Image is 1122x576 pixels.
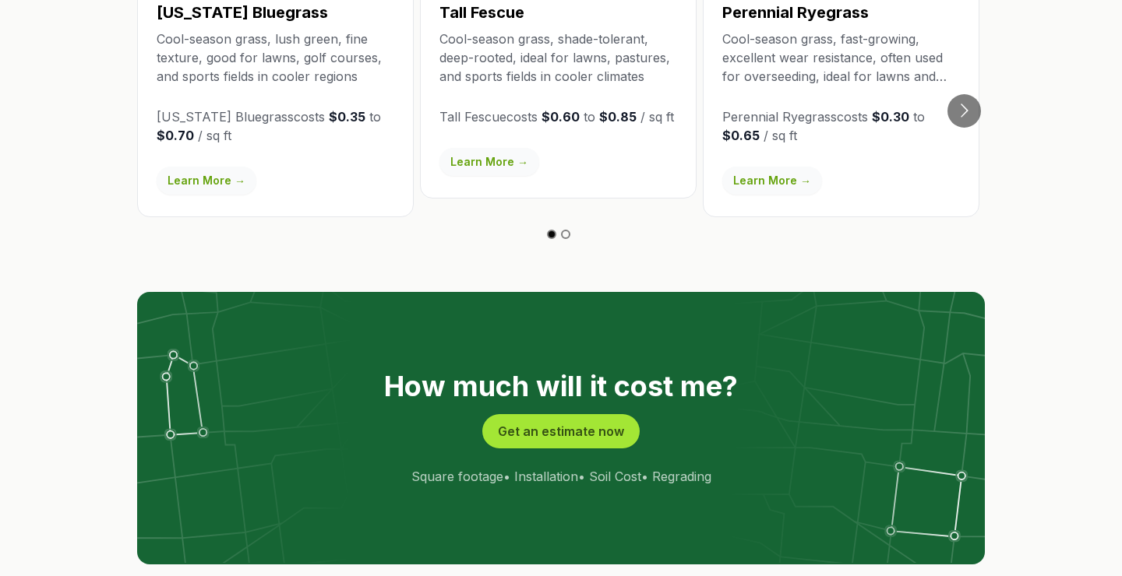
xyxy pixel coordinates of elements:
[439,30,677,86] p: Cool-season grass, shade-tolerant, deep-rooted, ideal for lawns, pastures, and sports fields in c...
[542,109,580,125] strong: $0.60
[722,30,960,86] p: Cool-season grass, fast-growing, excellent wear resistance, often used for overseeding, ideal for...
[157,30,394,86] p: Cool-season grass, lush green, fine texture, good for lawns, golf courses, and sports fields in c...
[872,109,909,125] strong: $0.30
[722,167,822,195] a: Learn More →
[722,128,760,143] strong: $0.65
[722,107,960,145] p: Perennial Ryegrass costs to / sq ft
[722,2,960,23] h3: Perennial Ryegrass
[329,109,365,125] strong: $0.35
[157,167,256,195] a: Learn More →
[439,148,539,176] a: Learn More →
[561,230,570,239] button: Go to slide 2
[157,128,194,143] strong: $0.70
[599,109,637,125] strong: $0.85
[157,2,394,23] h3: [US_STATE] Bluegrass
[947,94,981,128] button: Go to next slide
[439,107,677,126] p: Tall Fescue costs to / sq ft
[547,230,556,239] button: Go to slide 1
[439,2,677,23] h3: Tall Fescue
[157,107,394,145] p: [US_STATE] Bluegrass costs to / sq ft
[482,414,640,448] button: Get an estimate now
[137,292,985,563] img: lot lines graphic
